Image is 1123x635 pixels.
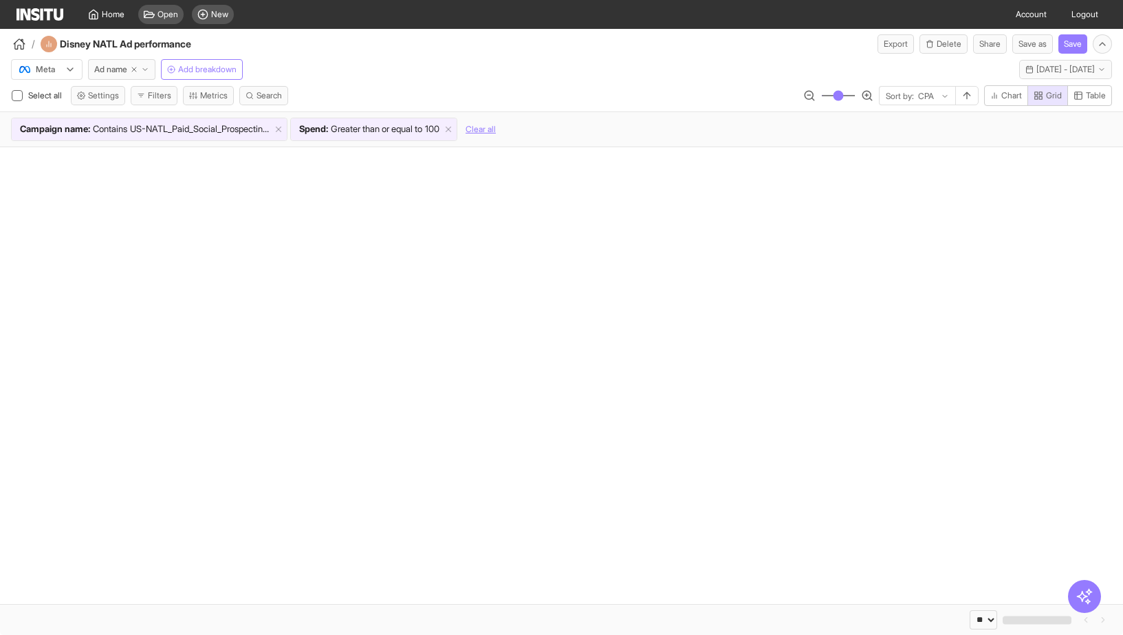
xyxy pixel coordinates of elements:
span: Add breakdown [178,64,237,75]
span: Grid [1046,90,1062,101]
div: Disney NATL Ad performance [41,36,228,52]
span: Settings [88,90,119,101]
span: Campaign name : [20,122,90,136]
button: Grid [1027,85,1068,106]
button: Save [1058,34,1087,54]
h4: Disney NATL Ad performance [60,37,228,51]
div: Campaign name:ContainsUS-NATL_Paid_Social_Prospecting_Interests_Sales_Disney_Properties_July25 [12,118,287,140]
button: Metrics [183,86,234,105]
span: Spend : [299,122,328,136]
span: Search [257,90,282,101]
span: Sort by: [886,91,914,102]
span: New [211,9,228,20]
span: Ad name [94,64,127,75]
button: Clear all [466,118,496,141]
button: Export [877,34,914,54]
button: / [11,36,35,52]
img: Logo [17,8,63,21]
button: Add breakdown [161,59,243,80]
span: Home [102,9,124,20]
button: Settings [71,86,125,105]
span: Open [157,9,178,20]
span: 100 [425,122,439,136]
span: Table [1086,90,1106,101]
button: Ad name [88,59,155,80]
div: Spend:Greater than or equal to100 [291,118,457,140]
button: Chart [984,85,1028,106]
span: [DATE] - [DATE] [1036,64,1095,75]
span: Greater than or equal to [331,122,422,136]
span: US-NATL_Paid_Social_Prospecting_Interests_Sales_Disney_Properties_July25 [130,122,270,136]
span: Chart [1001,90,1022,101]
button: Delete [919,34,968,54]
span: Select all [28,90,65,100]
button: Save as [1012,34,1053,54]
span: Contains [93,122,127,136]
button: Share [973,34,1007,54]
button: Table [1067,85,1112,106]
button: [DATE] - [DATE] [1019,60,1112,79]
span: / [32,37,35,51]
button: Search [239,86,288,105]
button: Filters [131,86,177,105]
